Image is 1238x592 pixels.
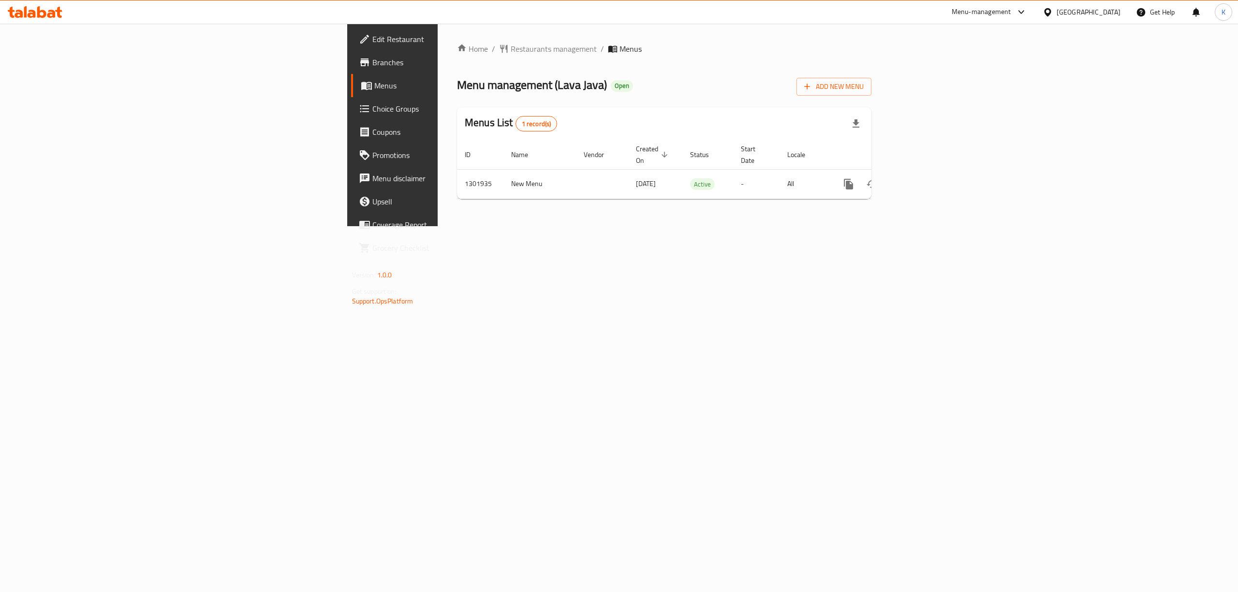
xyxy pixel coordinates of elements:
div: Export file [844,112,868,135]
button: Change Status [860,173,884,196]
span: Coupons [372,126,546,138]
span: [DATE] [636,177,656,190]
span: Name [511,149,541,160]
td: - [733,169,780,199]
span: 1.0.0 [377,269,392,281]
table: enhanced table [457,140,938,199]
a: Grocery Checklist [351,236,554,260]
div: Active [690,178,715,190]
span: K [1222,7,1225,17]
a: Coverage Report [351,213,554,236]
button: more [837,173,860,196]
li: / [601,43,604,55]
span: Edit Restaurant [372,33,546,45]
span: Created On [636,143,671,166]
span: Version: [352,269,376,281]
span: Start Date [741,143,768,166]
div: [GEOGRAPHIC_DATA] [1057,7,1120,17]
div: Menu-management [952,6,1011,18]
span: Coverage Report [372,219,546,231]
span: Add New Menu [804,81,864,93]
span: Menu disclaimer [372,173,546,184]
span: Status [690,149,722,160]
nav: breadcrumb [457,43,871,55]
span: Active [690,179,715,190]
button: Add New Menu [796,78,871,96]
a: Coupons [351,120,554,144]
td: All [780,169,829,199]
span: Open [611,82,633,90]
div: Open [611,80,633,92]
span: Menus [374,80,546,91]
th: Actions [829,140,938,170]
a: Menus [351,74,554,97]
span: Menus [619,43,642,55]
a: Support.OpsPlatform [352,295,413,307]
div: Total records count [516,116,558,131]
a: Menu disclaimer [351,167,554,190]
a: Branches [351,51,554,74]
span: Branches [372,57,546,68]
span: Grocery Checklist [372,242,546,254]
a: Upsell [351,190,554,213]
span: 1 record(s) [516,119,557,129]
a: Edit Restaurant [351,28,554,51]
span: Locale [787,149,818,160]
span: Vendor [584,149,617,160]
span: Get support on: [352,285,397,298]
a: Choice Groups [351,97,554,120]
span: ID [465,149,483,160]
span: Promotions [372,149,546,161]
span: Choice Groups [372,103,546,115]
a: Promotions [351,144,554,167]
h2: Menus List [465,116,557,131]
span: Upsell [372,196,546,207]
